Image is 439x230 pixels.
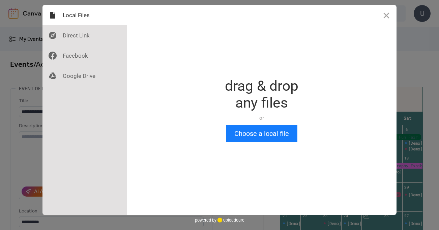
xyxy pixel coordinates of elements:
[225,115,298,121] div: or
[195,215,244,225] div: powered by
[42,25,127,46] div: Direct Link
[376,5,397,25] button: Close
[42,66,127,86] div: Google Drive
[216,218,244,223] a: uploadcare
[42,5,127,25] div: Local Files
[226,125,297,142] button: Choose a local file
[42,46,127,66] div: Facebook
[225,78,298,111] div: drag & drop any files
